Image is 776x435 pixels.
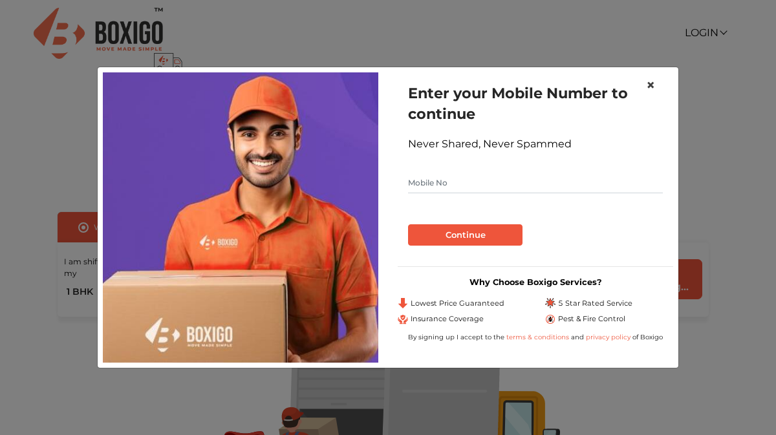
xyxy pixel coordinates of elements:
[411,298,504,309] span: Lowest Price Guaranteed
[558,313,625,324] span: Pest & Fire Control
[398,332,673,342] div: By signing up I accept to the and of Boxigo
[558,298,632,309] span: 5 Star Rated Service
[408,224,523,246] button: Continue
[584,333,632,341] a: privacy policy
[506,333,571,341] a: terms & conditions
[646,76,655,94] span: ×
[408,136,663,152] div: Never Shared, Never Spammed
[408,173,663,193] input: Mobile No
[398,277,673,287] h3: Why Choose Boxigo Services?
[636,67,665,103] button: Close
[408,83,663,124] h1: Enter your Mobile Number to continue
[103,72,378,362] img: relocation-img
[411,313,484,324] span: Insurance Coverage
